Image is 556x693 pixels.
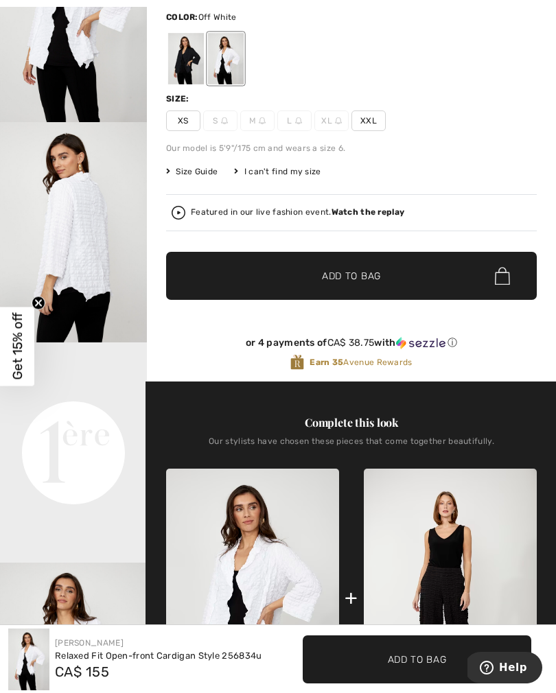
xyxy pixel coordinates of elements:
[166,337,537,354] div: or 4 payments ofCA$ 38.75withSezzle Click to learn more about Sezzle
[388,652,447,666] span: Add to Bag
[314,110,349,131] span: XL
[198,12,237,22] span: Off White
[168,33,204,84] div: Black
[166,252,537,300] button: Add to Bag
[310,356,412,368] span: Avenue Rewards
[295,117,302,124] img: ring-m.svg
[259,117,266,124] img: ring-m.svg
[310,357,343,367] strong: Earn 35
[290,354,304,371] img: Avenue Rewards
[332,207,405,217] strong: Watch the replay
[166,436,537,457] div: Our stylists have chosen these pieces that come together beautifully.
[10,313,25,380] span: Get 15% off
[32,296,45,310] button: Close teaser
[166,110,200,131] span: XS
[467,652,542,686] iframe: Opens a widget where you can find more information
[166,414,537,431] div: Complete this look
[172,206,185,220] img: Watch the replay
[221,117,228,124] img: ring-m.svg
[166,93,192,105] div: Size:
[234,165,321,178] div: I can't find my size
[166,337,537,349] div: or 4 payments of with
[303,635,531,683] button: Add to Bag
[327,337,375,349] span: CA$ 38.75
[322,269,381,283] span: Add to Bag
[55,649,262,663] div: Relaxed Fit Open-front Cardigan Style 256834u
[191,208,404,217] div: Featured in our live fashion event.
[166,165,218,178] span: Size Guide
[208,33,244,84] div: Off White
[396,337,445,349] img: Sezzle
[351,110,386,131] span: XXL
[495,267,510,285] img: Bag.svg
[166,12,198,22] span: Color:
[203,110,238,131] span: S
[277,110,312,131] span: L
[240,110,275,131] span: M
[55,663,109,680] span: CA$ 155
[8,629,49,690] img: Relaxed Fit Open-Front Cardigan Style 256834U
[55,638,124,648] a: [PERSON_NAME]
[335,117,342,124] img: ring-m.svg
[166,142,537,154] div: Our model is 5'9"/175 cm and wears a size 6.
[345,583,358,613] div: +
